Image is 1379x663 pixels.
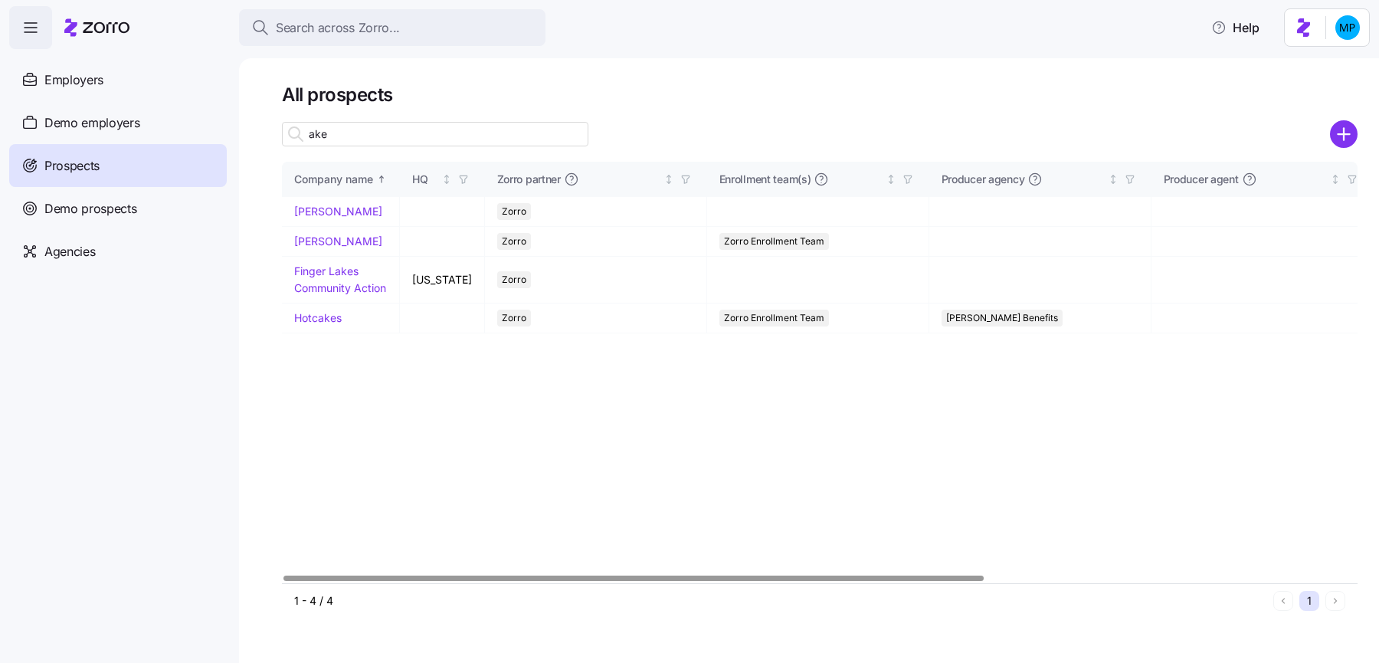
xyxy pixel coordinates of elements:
span: Agencies [44,242,95,261]
input: Search prospect [282,122,588,146]
button: Next page [1325,591,1345,611]
div: 1 - 4 / 4 [294,593,1267,609]
a: [PERSON_NAME] [294,205,382,218]
div: Not sorted [886,174,896,185]
span: Zorro [502,310,526,327]
h1: All prospects [282,83,1358,107]
span: Zorro Enrollment Team [724,310,824,327]
button: Previous page [1273,591,1293,611]
span: Search across Zorro... [276,18,400,38]
span: Demo employers [44,113,140,133]
th: Producer agentNot sorted [1151,162,1374,197]
th: Enrollment team(s)Not sorted [707,162,929,197]
span: Help [1211,18,1259,37]
span: Zorro Enrollment Team [724,233,824,250]
a: Demo employers [9,101,227,144]
div: Not sorted [1330,174,1341,185]
button: Search across Zorro... [239,9,545,46]
span: [PERSON_NAME] Benefits [946,310,1058,327]
span: Enrollment team(s) [719,172,811,187]
td: [US_STATE] [400,257,485,303]
div: Company name [294,171,373,188]
a: Hotcakes [294,311,342,324]
a: Employers [9,58,227,101]
th: Producer agencyNot sorted [929,162,1151,197]
span: Zorro [502,271,526,288]
svg: add icon [1330,120,1358,148]
a: Demo prospects [9,187,227,230]
span: Zorro [502,203,526,220]
th: Zorro partnerNot sorted [485,162,707,197]
a: Prospects [9,144,227,187]
button: 1 [1299,591,1319,611]
button: Help [1199,12,1272,43]
span: Producer agency [942,172,1025,187]
span: Zorro [502,233,526,250]
a: [PERSON_NAME] [294,235,382,248]
span: Zorro partner [497,172,561,187]
th: Company nameSorted ascending [282,162,400,197]
img: b954e4dfce0f5620b9225907d0f7229f [1335,15,1360,40]
span: Prospects [44,156,100,176]
span: Producer agent [1164,172,1239,187]
div: Sorted ascending [376,174,387,185]
div: Not sorted [1108,174,1119,185]
span: Demo prospects [44,199,137,218]
th: HQNot sorted [400,162,485,197]
span: Employers [44,71,103,90]
a: Finger Lakes Community Action [294,264,386,294]
a: Agencies [9,230,227,273]
div: Not sorted [441,174,452,185]
div: HQ [412,171,439,188]
div: Not sorted [663,174,674,185]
